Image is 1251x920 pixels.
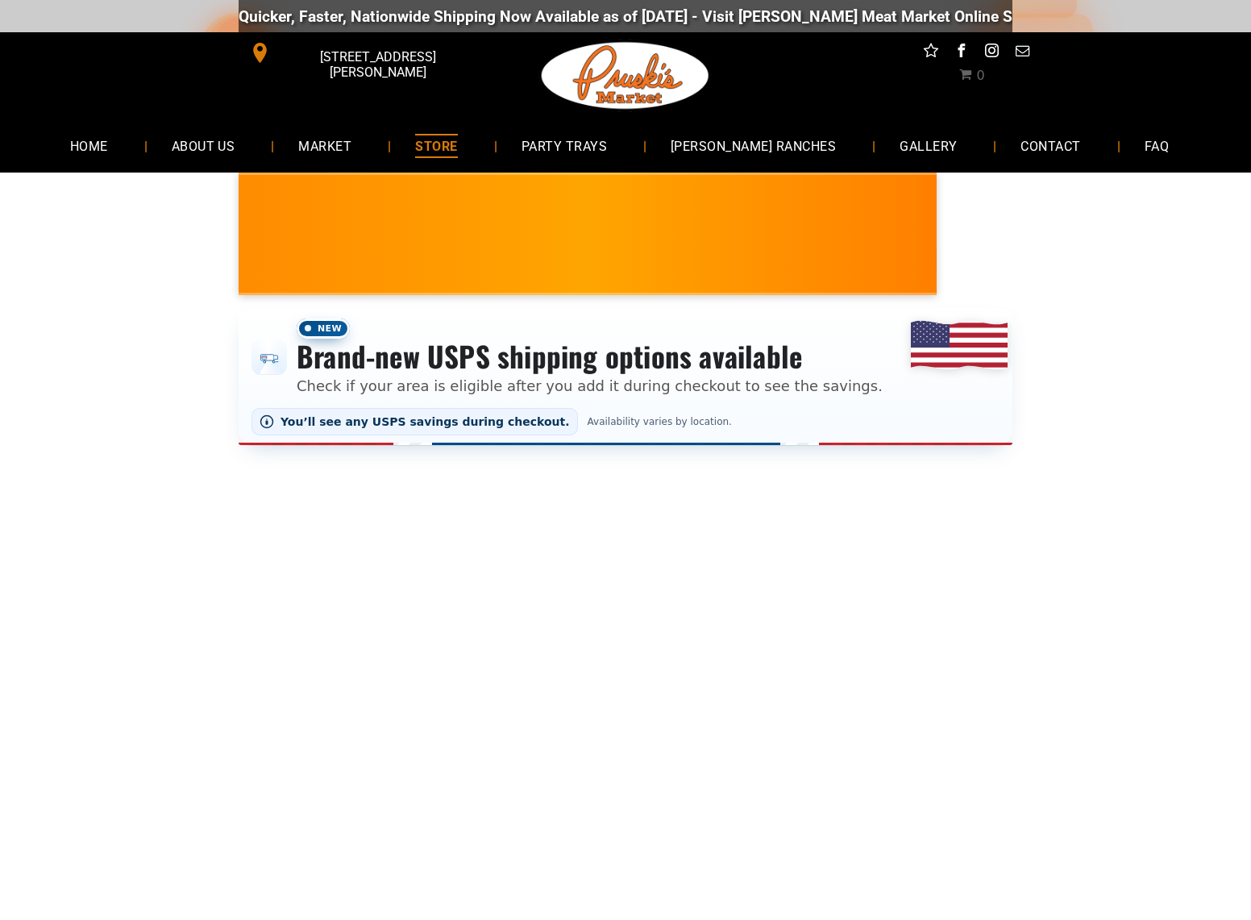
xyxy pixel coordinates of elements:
[297,375,883,397] p: Check if your area is eligible after you add it during checkout to see the savings.
[584,416,735,427] span: Availability varies by location.
[497,124,631,167] a: PARTY TRAYS
[982,40,1003,65] a: instagram
[1120,124,1193,167] a: FAQ
[1012,40,1033,65] a: email
[219,7,1195,26] div: Quicker, Faster, Nationwide Shipping Now Available as of [DATE] - Visit [PERSON_NAME] Meat Market...
[391,124,481,167] a: STORE
[148,124,260,167] a: ABOUT US
[875,124,981,167] a: GALLERY
[976,68,984,83] span: 0
[909,245,1226,271] span: [PERSON_NAME] MARKET
[297,318,350,339] span: New
[281,415,570,428] span: You’ll see any USPS savings during checkout.
[239,308,1012,445] div: Shipping options announcement
[274,41,482,88] span: [STREET_ADDRESS][PERSON_NAME]
[951,40,972,65] a: facebook
[239,40,485,65] a: [STREET_ADDRESS][PERSON_NAME]
[538,32,713,119] img: Pruski-s+Market+HQ+Logo2-1920w.png
[996,124,1104,167] a: CONTACT
[646,124,860,167] a: [PERSON_NAME] RANCHES
[297,339,883,374] h3: Brand-new USPS shipping options available
[921,40,941,65] a: Social network
[274,124,376,167] a: MARKET
[46,124,132,167] a: HOME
